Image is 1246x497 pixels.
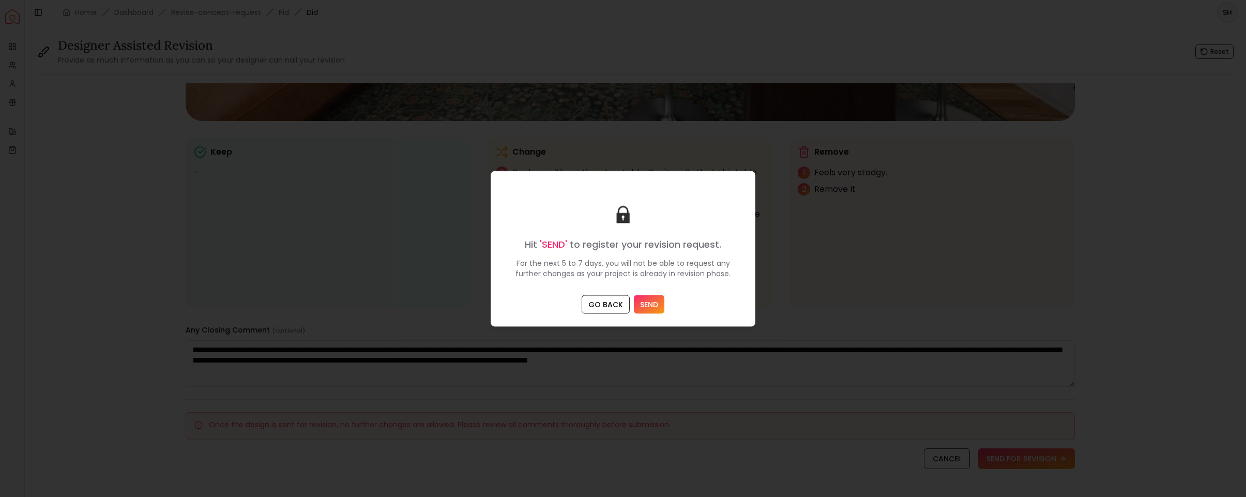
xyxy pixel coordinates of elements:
div: animation [597,192,649,231]
span: 'SEND' [540,237,567,250]
button: SEND [634,295,664,313]
button: GO BACK [582,295,630,313]
div: Hit to register your revision request. [504,237,742,251]
p: For the next 5 to 7 days, you will not be able to request any further changes as your project is ... [504,258,742,278]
